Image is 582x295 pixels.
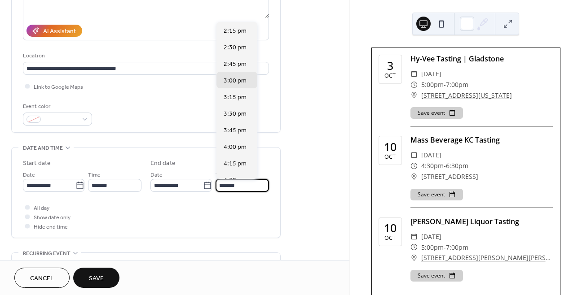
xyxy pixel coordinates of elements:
div: ​ [410,69,418,79]
span: 4:00 pm [224,143,247,152]
div: Event color [23,102,90,111]
span: 3:00 pm [224,76,247,86]
div: ​ [410,150,418,161]
span: 2:45 pm [224,60,247,69]
button: Save event [410,189,463,200]
span: 6:30pm [446,161,468,171]
span: 7:00pm [446,79,468,90]
span: 3:30 pm [224,109,247,119]
span: [DATE] [421,150,441,161]
button: Save event [410,107,463,119]
div: End date [150,159,176,168]
div: 10 [384,222,397,234]
span: Time [88,170,101,180]
div: ​ [410,242,418,253]
div: Mass Beverage KC Tasting [410,134,553,145]
span: 5:00pm [421,242,444,253]
div: Hy-Vee Tasting | Gladstone [410,53,553,64]
span: 5:00pm [421,79,444,90]
span: 7:00pm [446,242,468,253]
div: Oct [384,73,396,79]
span: Date [23,170,35,180]
span: Link to Google Maps [34,82,83,92]
span: 2:15 pm [224,26,247,36]
span: Show date only [34,213,71,222]
a: [STREET_ADDRESS][US_STATE] [421,90,512,101]
div: ​ [410,231,418,242]
button: Save [73,268,119,288]
span: 4:30 pm [224,176,247,185]
div: Start date [23,159,51,168]
span: 3:15 pm [224,93,247,102]
div: ​ [410,79,418,90]
div: AI Assistant [43,27,76,36]
span: - [444,161,446,171]
div: 3 [387,60,393,71]
span: [DATE] [421,69,441,79]
span: - [444,79,446,90]
a: [STREET_ADDRESS][PERSON_NAME][PERSON_NAME] [421,252,553,263]
button: Cancel [14,268,70,288]
div: 10 [384,141,397,152]
div: [PERSON_NAME] Liquor Tasting [410,216,553,227]
div: Location [23,51,267,61]
span: 4:15 pm [224,159,247,169]
span: Time [216,170,228,180]
span: Date and time [23,143,63,153]
span: 4:30pm [421,161,444,171]
span: Cancel [30,274,54,283]
span: - [444,242,446,253]
div: Oct [384,235,396,241]
span: Hide end time [34,222,68,232]
div: Oct [384,154,396,160]
div: ​ [410,171,418,182]
span: [DATE] [421,231,441,242]
div: ​ [410,90,418,101]
span: Date [150,170,163,180]
a: [STREET_ADDRESS] [421,171,478,182]
span: Recurring event [23,249,71,258]
span: All day [34,204,49,213]
button: Save event [410,270,463,282]
div: ​ [410,252,418,263]
span: 3:45 pm [224,126,247,135]
div: ​ [410,161,418,171]
span: 2:30 pm [224,43,247,52]
button: AI Assistant [26,25,82,37]
span: Save [89,274,104,283]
